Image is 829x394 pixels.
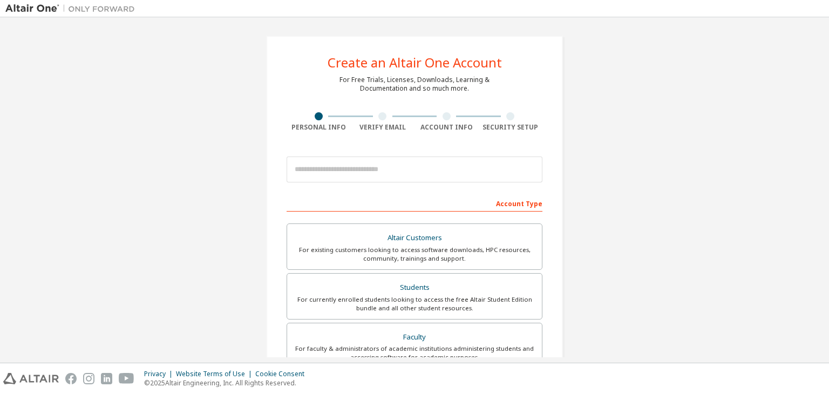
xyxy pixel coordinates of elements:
img: Altair One [5,3,140,14]
div: For faculty & administrators of academic institutions administering students and accessing softwa... [294,344,535,362]
div: Security Setup [479,123,543,132]
img: linkedin.svg [101,373,112,384]
div: For currently enrolled students looking to access the free Altair Student Edition bundle and all ... [294,295,535,313]
div: For Free Trials, Licenses, Downloads, Learning & Documentation and so much more. [339,76,490,93]
div: Account Type [287,194,542,212]
div: Faculty [294,330,535,345]
div: For existing customers looking to access software downloads, HPC resources, community, trainings ... [294,246,535,263]
div: Create an Altair One Account [328,56,502,69]
div: Altair Customers [294,230,535,246]
div: Account Info [414,123,479,132]
div: Cookie Consent [255,370,311,378]
div: Website Terms of Use [176,370,255,378]
img: youtube.svg [119,373,134,384]
div: Verify Email [351,123,415,132]
div: Personal Info [287,123,351,132]
img: facebook.svg [65,373,77,384]
div: Students [294,280,535,295]
div: Privacy [144,370,176,378]
img: instagram.svg [83,373,94,384]
p: © 2025 Altair Engineering, Inc. All Rights Reserved. [144,378,311,388]
img: altair_logo.svg [3,373,59,384]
